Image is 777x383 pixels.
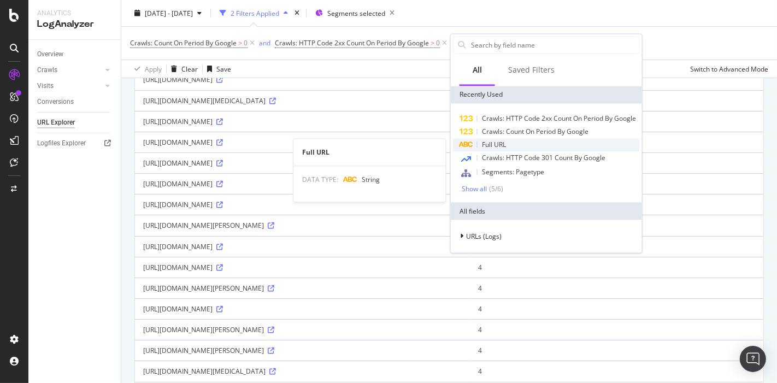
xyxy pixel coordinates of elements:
[473,64,482,75] div: All
[37,64,57,76] div: Crawls
[145,64,162,73] div: Apply
[449,37,493,50] button: Add Filter
[451,86,642,103] div: Recently Used
[143,179,462,188] div: [URL][DOMAIN_NAME]
[37,80,102,92] a: Visits
[143,96,462,105] div: [URL][DOMAIN_NAME][MEDICAL_DATA]
[292,8,302,19] div: times
[143,284,462,293] div: [URL][DOMAIN_NAME][PERSON_NAME]
[362,175,380,184] span: String
[143,242,462,251] div: [URL][DOMAIN_NAME]
[181,64,198,73] div: Clear
[203,60,231,78] button: Save
[37,138,113,149] a: Logfiles Explorer
[238,38,242,48] span: >
[327,8,385,17] span: Segments selected
[302,175,338,184] span: DATA TYPE:
[462,185,487,193] div: Show all
[293,148,445,157] div: Full URL
[482,140,506,149] span: Full URL
[244,36,248,51] span: 0
[143,367,462,376] div: [URL][DOMAIN_NAME][MEDICAL_DATA]
[37,18,112,31] div: LogAnalyzer
[143,346,462,355] div: [URL][DOMAIN_NAME][PERSON_NAME]
[37,80,54,92] div: Visits
[259,38,270,48] button: and
[470,319,763,340] td: 4
[167,60,198,78] button: Clear
[275,38,429,48] span: Crawls: HTTP Code 2xx Count On Period By Google
[482,114,636,123] span: Crawls: HTTP Code 2xx Count On Period By Google
[740,346,766,372] div: Open Intercom Messenger
[143,263,462,272] div: [URL][DOMAIN_NAME]
[470,278,763,298] td: 4
[470,340,763,361] td: 4
[686,60,768,78] button: Switch to Advanced Mode
[470,298,763,319] td: 4
[37,117,75,128] div: URL Explorer
[466,232,502,241] span: URLs (Logs)
[231,8,279,17] div: 2 Filters Applied
[431,38,434,48] span: >
[130,38,237,48] span: Crawls: Count On Period By Google
[311,4,399,22] button: Segments selected
[37,49,113,60] a: Overview
[482,153,605,162] span: Crawls: HTTP Code 301 Count By Google
[37,49,63,60] div: Overview
[482,127,588,136] span: Crawls: Count On Period By Google
[130,4,206,22] button: [DATE] - [DATE]
[145,8,193,17] span: [DATE] - [DATE]
[470,361,763,381] td: 4
[143,117,462,126] div: [URL][DOMAIN_NAME]
[37,117,113,128] a: URL Explorer
[216,64,231,73] div: Save
[37,96,74,108] div: Conversions
[690,64,768,73] div: Switch to Advanced Mode
[37,138,86,149] div: Logfiles Explorer
[451,203,642,220] div: All fields
[470,257,763,278] td: 4
[143,325,462,334] div: [URL][DOMAIN_NAME][PERSON_NAME]
[436,36,440,51] span: 0
[130,60,162,78] button: Apply
[37,9,112,18] div: Analytics
[143,75,462,84] div: [URL][DOMAIN_NAME]
[143,304,462,314] div: [URL][DOMAIN_NAME]
[143,221,462,230] div: [URL][DOMAIN_NAME][PERSON_NAME]
[470,37,639,53] input: Search by field name
[482,167,544,176] span: Segments: Pagetype
[508,64,555,75] div: Saved Filters
[37,64,102,76] a: Crawls
[37,96,113,108] a: Conversions
[143,200,462,209] div: [URL][DOMAIN_NAME]
[215,4,292,22] button: 2 Filters Applied
[143,158,462,168] div: [URL][DOMAIN_NAME]
[487,184,503,193] div: ( 5 / 6 )
[143,138,462,147] div: [URL][DOMAIN_NAME]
